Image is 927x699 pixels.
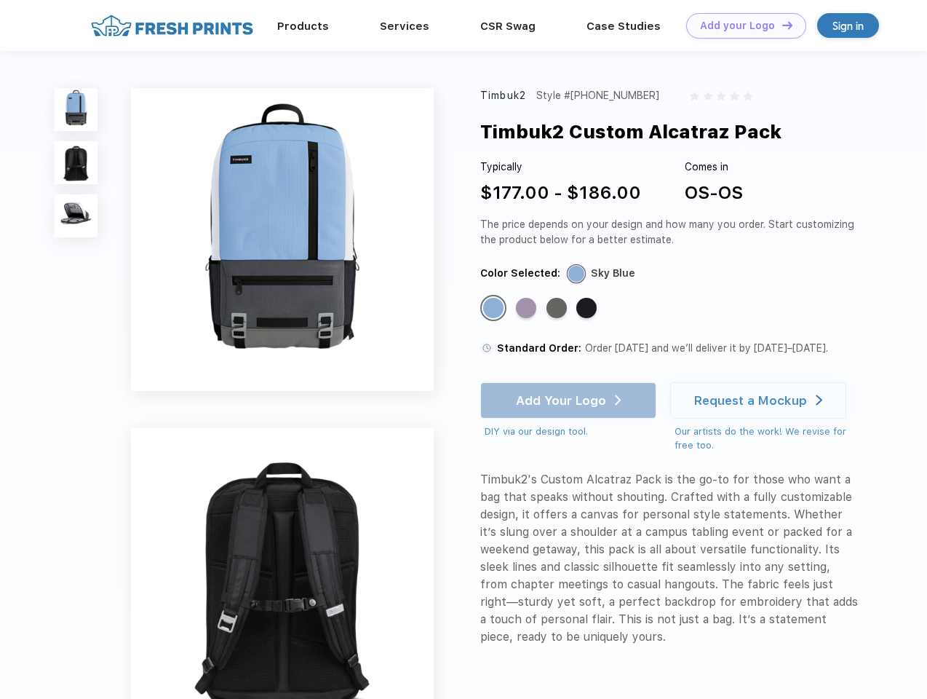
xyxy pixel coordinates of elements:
[730,92,739,100] img: gray_star.svg
[576,298,597,318] div: Jet Black
[694,393,807,408] div: Request a Mockup
[480,180,641,206] div: $177.00 - $186.00
[480,217,860,248] div: The price depends on your design and how many you order. Start customizing the product below for ...
[817,13,879,38] a: Sign in
[744,92,752,100] img: gray_star.svg
[480,88,526,103] div: Timbuk2
[277,20,329,33] a: Products
[685,180,743,206] div: OS-OS
[690,92,699,100] img: gray_star.svg
[55,194,98,237] img: func=resize&h=100
[516,298,536,318] div: Lavender
[485,424,656,439] div: DIY via our design tool.
[480,159,641,175] div: Typically
[585,342,828,354] span: Order [DATE] and we’ll deliver it by [DATE]–[DATE].
[591,266,635,281] div: Sky Blue
[87,13,258,39] img: fo%20logo%202.webp
[480,471,860,646] div: Timbuk2's Custom Alcatraz Pack is the go-to for those who want a bag that speaks without shouting...
[816,395,822,406] img: white arrow
[782,21,792,29] img: DT
[832,17,864,34] div: Sign in
[483,298,504,318] div: Sky Blue
[131,88,434,391] img: func=resize&h=640
[480,118,781,146] div: Timbuk2 Custom Alcatraz Pack
[536,88,659,103] div: Style #[PHONE_NUMBER]
[685,159,743,175] div: Comes in
[55,88,98,131] img: func=resize&h=100
[480,341,493,355] img: standard order
[480,266,560,281] div: Color Selected:
[717,92,725,100] img: gray_star.svg
[55,141,98,184] img: func=resize&h=100
[704,92,712,100] img: gray_star.svg
[497,342,581,354] span: Standard Order:
[675,424,860,453] div: Our artists do the work! We revise for free too.
[700,20,775,32] div: Add your Logo
[546,298,567,318] div: Gunmetal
